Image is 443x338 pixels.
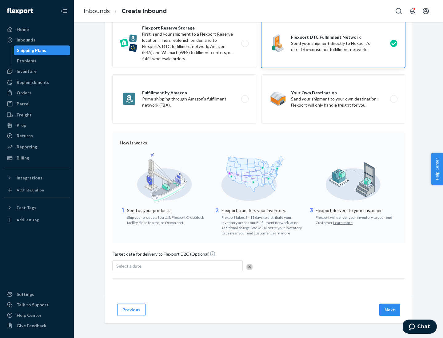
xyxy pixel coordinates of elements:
div: Ship your products to a U.S. Flexport Crossdock facility close to a major Ocean port. [127,214,209,225]
a: Add Integration [4,185,70,195]
button: Learn more [271,230,290,236]
div: Help Center [17,312,42,318]
div: Talk to Support [17,302,49,308]
div: Inventory [17,68,36,74]
a: Parcel [4,99,70,109]
div: Inbounds [17,37,35,43]
div: Billing [17,155,29,161]
div: Flexport will deliver your inventory to your end Customer. [316,214,398,225]
p: Flexport delivers to your customer [316,207,398,214]
div: Parcel [17,101,30,107]
div: Orders [17,90,31,96]
iframe: Opens a widget where you can chat to one of our agents [403,320,437,335]
a: Freight [4,110,70,120]
button: Help Center [431,153,443,185]
button: Previous [117,304,146,316]
button: Learn more [333,220,353,225]
p: Send us your products. [127,207,209,214]
a: Home [4,25,70,34]
div: Home [17,26,29,33]
div: Prep [17,122,26,128]
a: Inventory [4,66,70,76]
a: Billing [4,153,70,163]
div: Replenishments [17,79,49,85]
a: Reporting [4,142,70,152]
button: Give Feedback [4,321,70,331]
span: Target date for delivery to Flexport D2C (Optional) [112,251,216,260]
img: Flexport logo [7,8,33,14]
button: Next [379,304,400,316]
a: Help Center [4,310,70,320]
a: Returns [4,131,70,141]
div: Fast Tags [17,205,36,211]
a: Add Fast Tag [4,215,70,225]
div: Add Integration [17,187,44,193]
a: Shipping Plans [14,45,70,55]
div: Returns [17,133,33,139]
button: Fast Tags [4,203,70,213]
a: Settings [4,289,70,299]
button: Open notifications [406,5,418,17]
a: Replenishments [4,77,70,87]
a: Orders [4,88,70,98]
span: Select a date [116,263,142,269]
a: Problems [14,56,70,66]
div: 3 [308,207,314,225]
a: Create Inbound [122,8,167,14]
div: Freight [17,112,32,118]
button: Open Search Box [393,5,405,17]
div: Problems [17,58,36,64]
a: Prep [4,120,70,130]
a: Inbounds [84,8,110,14]
button: Open account menu [420,5,432,17]
div: Add Fast Tag [17,217,39,222]
ol: breadcrumbs [79,2,172,20]
button: Talk to Support [4,300,70,310]
div: Settings [17,291,34,297]
div: Reporting [17,144,37,150]
div: 1 [120,207,126,225]
div: Flexport takes 3 - 11 days to distribute your inventory across our Fulfillment network, at no add... [221,214,304,236]
button: Close Navigation [58,5,70,17]
a: Inbounds [4,35,70,45]
div: How it works [120,140,398,146]
p: Flexport transfers your inventory. [221,207,304,214]
button: Integrations [4,173,70,183]
div: Integrations [17,175,42,181]
div: 2 [214,207,220,236]
div: Give Feedback [17,323,46,329]
div: Shipping Plans [17,47,46,53]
